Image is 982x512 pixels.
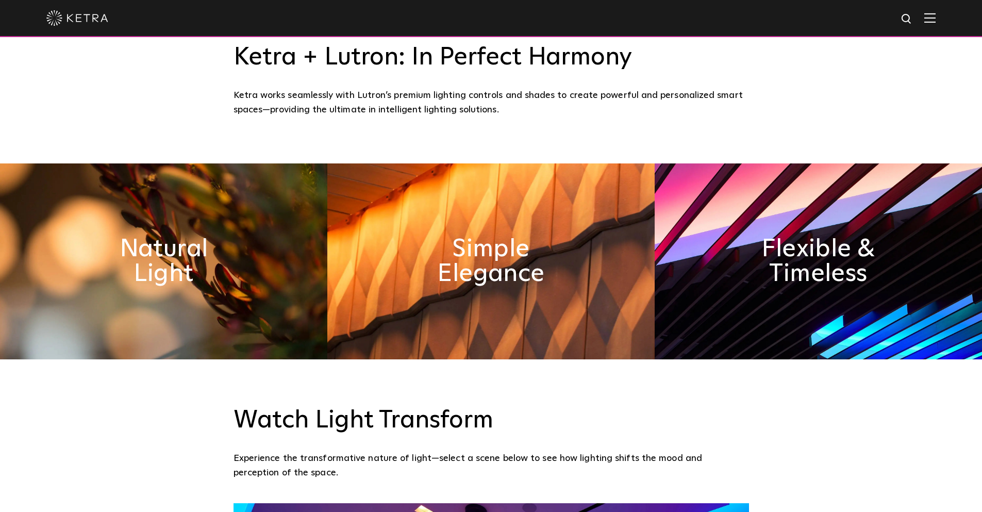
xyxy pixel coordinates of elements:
[234,406,749,436] h3: Watch Light Transform
[46,10,108,26] img: ketra-logo-2019-white
[741,237,895,286] h2: Flexible & Timeless
[327,163,655,359] img: simple_elegance
[234,451,744,481] p: Experience the transformative nature of light—select a scene below to see how lighting shifts the...
[413,237,568,286] h2: Simple Elegance
[234,43,749,73] h3: Ketra + Lutron: In Perfect Harmony
[86,237,241,286] h2: Natural Light
[655,163,982,359] img: flexible_timeless_ketra
[924,13,936,23] img: Hamburger%20Nav.svg
[234,88,749,118] div: Ketra works seamlessly with Lutron’s premium lighting controls and shades to create powerful and ...
[901,13,913,26] img: search icon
